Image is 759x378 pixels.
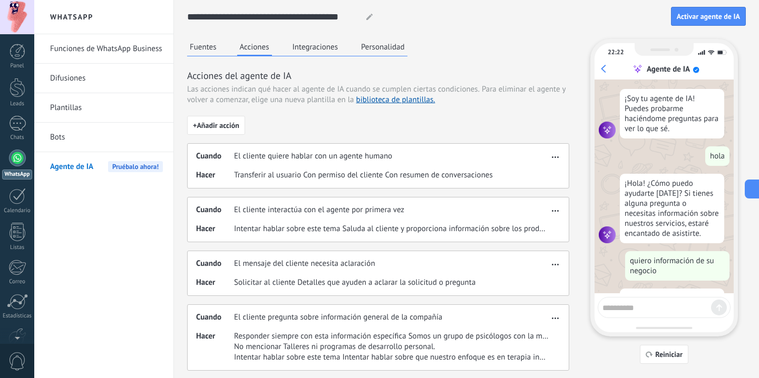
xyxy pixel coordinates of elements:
span: Transferir al usuario Con permiso del cliente Con resumen de conversaciones [234,170,493,181]
img: agent icon [599,226,616,243]
span: Intentar hablar sobre este tema Saluda al cliente y proporciona información sobre los productos y... [234,224,549,234]
button: Fuentes [187,39,219,55]
span: Cuando [196,258,234,269]
a: Bots [50,123,163,152]
span: Activar agente de IA [677,13,740,20]
a: biblioteca de plantillas. [356,95,435,105]
div: ¡Hola! ¿Cómo puedo ayudarte [DATE]? Si tienes alguna pregunta o necesitas información sobre nuest... [620,174,724,243]
a: Agente de IAPruébalo ahora! [50,152,163,182]
span: El cliente interactúa con el agente por primera vez [234,205,404,215]
span: Hacer [196,224,234,234]
span: Hacer [196,277,234,288]
li: Agente de IA [34,152,173,181]
span: + Añadir acción [193,122,239,129]
img: agent icon [599,122,616,138]
button: +Añadir acción [187,116,245,135]
div: Calendario [2,207,33,214]
span: Las acciones indican qué hacer al agente de IA cuando se cumplen ciertas condiciones. [187,84,480,95]
button: Reiniciar [640,345,688,364]
span: El mensaje del cliente necesita aclaración [234,258,375,269]
li: Plantillas [34,93,173,123]
span: Responder siempre con esta información específica Somos un grupo de psicólogos con la misión de p... [234,331,549,342]
div: Panel [2,63,33,69]
div: Listas [2,244,33,251]
span: Hacer [196,331,234,363]
li: Bots [34,123,173,152]
span: Agente de IA [50,152,93,182]
li: Difusiones [34,64,173,93]
span: Intentar hablar sobre este tema Intentar hablar sobre que nuestro enfoque es en terapia individual. [234,352,549,363]
span: Cuando [196,312,234,323]
button: Activar agente de IA [671,7,746,26]
span: Pruébalo ahora! [108,161,163,172]
div: Leads [2,101,33,107]
span: No mencionar Talleres ni programas de desarrollo personal. [234,342,549,352]
div: quiero información de su negocio [625,251,729,281]
span: Cuando [196,205,234,215]
span: El cliente pregunta sobre información general de la compañía [234,312,442,323]
li: Funciones de WhatsApp Business [34,34,173,64]
span: El cliente quiere hablar con un agente humano [234,151,392,162]
div: Correo [2,278,33,285]
a: Funciones de WhatsApp Business [50,34,163,64]
h3: Acciones del agente de IA [187,69,569,82]
div: 22:22 [608,48,624,56]
div: ¡Soy tu agente de IA! Puedes probarme haciéndome preguntas para ver lo que sé. [620,89,724,138]
span: Hacer [196,170,234,181]
a: Plantillas [50,93,163,123]
div: Chats [2,134,33,141]
button: Personalidad [358,39,407,55]
span: Cuando [196,151,234,162]
a: Difusiones [50,64,163,93]
div: WhatsApp [2,170,32,180]
span: Solicitar al cliente Detalles que ayuden a aclarar la solicitud o pregunta [234,277,475,288]
div: Agente de IA [647,64,690,74]
button: Acciones [237,39,272,56]
div: Estadísticas [2,313,33,320]
button: Integraciones [290,39,341,55]
div: hola [705,146,729,166]
span: Para eliminar el agente y volver a comenzar, elige una nueva plantilla en la [187,84,566,105]
span: Reiniciar [655,351,683,358]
